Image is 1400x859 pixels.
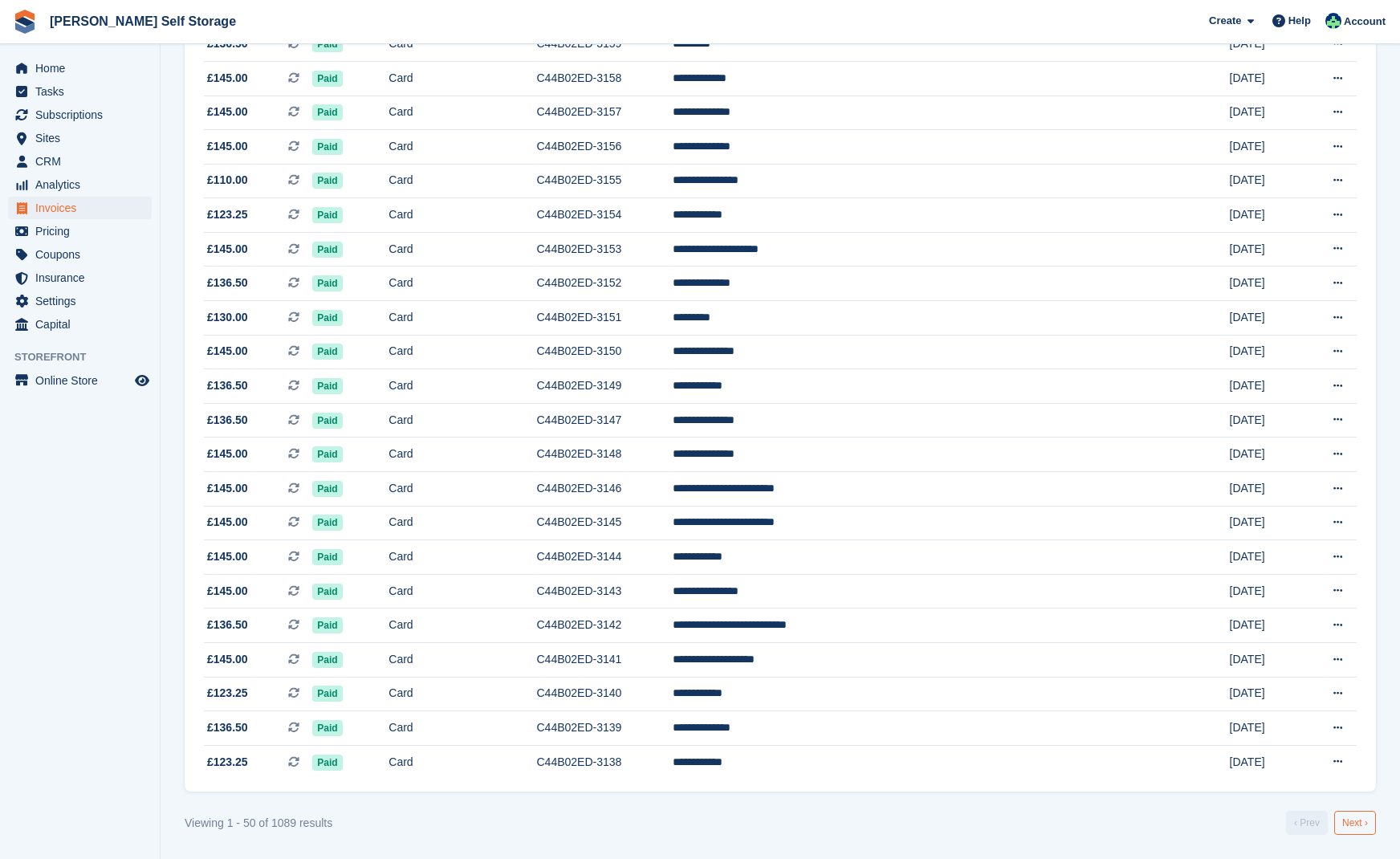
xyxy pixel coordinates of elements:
[207,617,248,633] span: £136.50
[536,27,672,62] td: C44B02ED-3159
[207,241,248,258] span: £145.00
[207,514,248,531] span: £145.00
[1230,711,1303,746] td: [DATE]
[207,377,248,394] span: £136.50
[389,472,536,507] td: Card
[312,36,342,52] span: Paid
[389,438,536,472] td: Card
[536,438,672,472] td: C44B02ED-3148
[8,173,152,196] a: menu
[389,540,536,575] td: Card
[207,70,248,87] span: £145.00
[312,139,342,155] span: Paid
[14,349,160,365] span: Storefront
[536,369,672,404] td: C44B02ED-3149
[312,549,342,565] span: Paid
[312,413,342,429] span: Paid
[207,651,248,668] span: £145.00
[389,198,536,233] td: Card
[1230,506,1303,540] td: [DATE]
[207,275,248,291] span: £136.50
[207,412,248,429] span: £136.50
[35,313,132,336] span: Capital
[35,173,132,196] span: Analytics
[1230,574,1303,609] td: [DATE]
[389,301,536,336] td: Card
[207,138,248,155] span: £145.00
[1230,27,1303,62] td: [DATE]
[8,57,152,79] a: menu
[1344,14,1386,30] span: Account
[1230,96,1303,130] td: [DATE]
[207,309,248,326] span: £130.00
[1283,811,1379,835] nav: Pages
[389,27,536,62] td: Card
[1230,198,1303,233] td: [DATE]
[312,515,342,531] span: Paid
[312,686,342,702] span: Paid
[536,130,672,165] td: C44B02ED-3156
[207,104,248,120] span: £145.00
[1286,811,1328,835] a: Previous
[389,267,536,301] td: Card
[312,104,342,120] span: Paid
[1288,13,1311,29] span: Help
[536,335,672,369] td: C44B02ED-3150
[536,745,672,779] td: C44B02ED-3138
[1230,403,1303,438] td: [DATE]
[207,206,248,223] span: £123.25
[35,243,132,266] span: Coupons
[536,540,672,575] td: C44B02ED-3144
[312,617,342,633] span: Paid
[389,506,536,540] td: Card
[536,677,672,711] td: C44B02ED-3140
[43,8,242,35] a: [PERSON_NAME] Self Storage
[312,481,342,497] span: Paid
[207,343,248,360] span: £145.00
[536,198,672,233] td: C44B02ED-3154
[536,164,672,198] td: C44B02ED-3155
[1230,164,1303,198] td: [DATE]
[536,711,672,746] td: C44B02ED-3139
[8,80,152,103] a: menu
[1230,609,1303,643] td: [DATE]
[312,207,342,223] span: Paid
[389,232,536,267] td: Card
[8,267,152,289] a: menu
[8,150,152,173] a: menu
[389,609,536,643] td: Card
[1325,13,1341,29] img: Dafydd Pritchard
[35,104,132,126] span: Subscriptions
[8,197,152,219] a: menu
[389,745,536,779] td: Card
[312,378,342,394] span: Paid
[207,480,248,497] span: £145.00
[1230,540,1303,575] td: [DATE]
[1230,438,1303,472] td: [DATE]
[207,548,248,565] span: £145.00
[312,310,342,326] span: Paid
[389,643,536,678] td: Card
[35,267,132,289] span: Insurance
[8,290,152,312] a: menu
[312,584,342,600] span: Paid
[312,173,342,189] span: Paid
[389,369,536,404] td: Card
[1230,301,1303,336] td: [DATE]
[35,150,132,173] span: CRM
[389,164,536,198] td: Card
[207,719,248,736] span: £136.50
[536,574,672,609] td: C44B02ED-3143
[389,96,536,130] td: Card
[8,220,152,242] a: menu
[207,583,248,600] span: £145.00
[389,711,536,746] td: Card
[536,609,672,643] td: C44B02ED-3142
[207,446,248,462] span: £145.00
[1230,130,1303,165] td: [DATE]
[35,220,132,242] span: Pricing
[1230,267,1303,301] td: [DATE]
[389,403,536,438] td: Card
[312,71,342,87] span: Paid
[312,720,342,736] span: Paid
